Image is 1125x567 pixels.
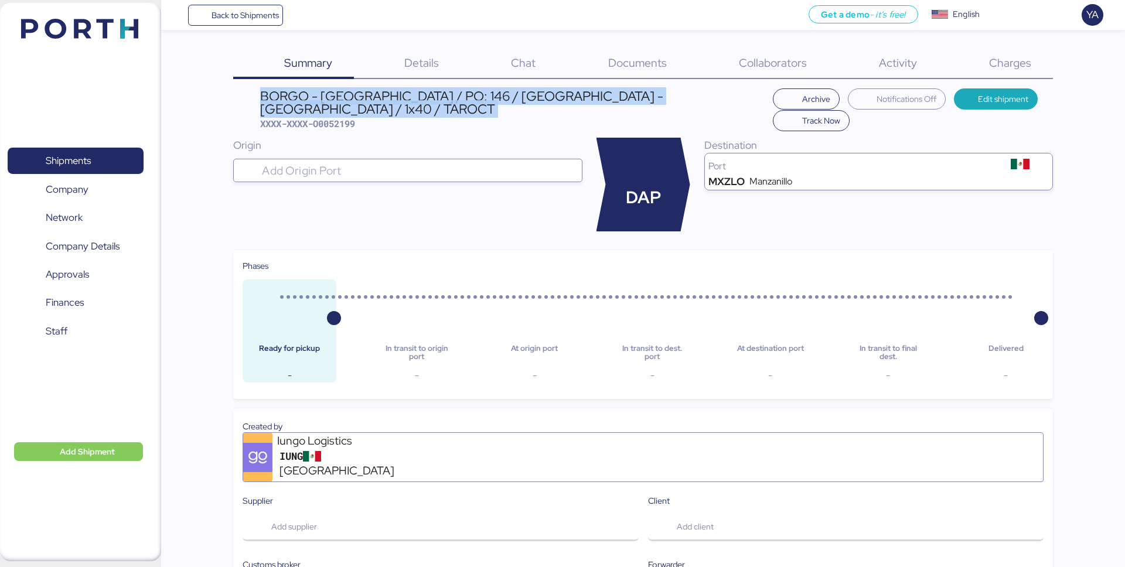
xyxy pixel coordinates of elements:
[733,368,808,382] div: -
[8,204,144,231] a: Network
[379,344,454,361] div: In transit to origin port
[953,8,980,21] div: English
[271,520,317,534] span: Add supplier
[497,344,572,361] div: At origin port
[46,238,120,255] span: Company Details
[46,209,83,226] span: Network
[252,344,327,361] div: Ready for pickup
[877,92,936,106] span: Notifications Off
[733,344,808,361] div: At destination port
[749,177,792,186] div: Manzanillo
[608,55,667,70] span: Documents
[260,90,767,116] div: BORGO - [GEOGRAPHIC_DATA] / PO: 146 / [GEOGRAPHIC_DATA] - [GEOGRAPHIC_DATA] / 1x40 / TAROCT
[851,368,926,382] div: -
[46,323,67,340] span: Staff
[233,138,582,153] div: Origin
[879,55,917,70] span: Activity
[212,8,279,22] span: Back to Shipments
[8,289,144,316] a: Finances
[243,512,638,541] button: Add supplier
[8,176,144,203] a: Company
[851,344,926,361] div: In transit to final dest.
[284,55,332,70] span: Summary
[802,92,830,106] span: Archive
[773,110,850,131] button: Track Now
[802,114,840,128] span: Track Now
[260,163,577,177] input: Add Origin Port
[1086,7,1099,22] span: YA
[252,368,327,382] div: -
[277,433,418,449] div: Iungo Logistics
[626,185,661,210] span: DAP
[404,55,439,70] span: Details
[60,445,115,459] span: Add Shipment
[243,420,1043,433] div: Created by
[969,368,1044,382] div: -
[14,442,143,461] button: Add Shipment
[978,92,1028,106] span: Edit shipment
[708,162,992,171] div: Port
[511,55,536,70] span: Chat
[8,318,144,345] a: Staff
[969,344,1044,361] div: Delivered
[954,88,1038,110] button: Edit shipment
[188,5,284,26] a: Back to Shipments
[279,462,394,479] span: [GEOGRAPHIC_DATA]
[677,520,714,534] span: Add client
[8,233,144,259] a: Company Details
[168,5,188,25] button: Menu
[615,344,690,361] div: In transit to dest. port
[8,261,144,288] a: Approvals
[773,88,840,110] button: Archive
[739,55,807,70] span: Collaborators
[260,118,355,129] span: XXXX-XXXX-O0052199
[379,368,454,382] div: -
[648,512,1044,541] button: Add client
[8,148,144,175] a: Shipments
[708,177,745,186] div: MXZLO
[46,294,84,311] span: Finances
[46,152,91,169] span: Shipments
[704,138,1053,153] div: Destination
[989,55,1031,70] span: Charges
[46,181,88,198] span: Company
[497,368,572,382] div: -
[46,266,89,283] span: Approvals
[848,88,946,110] button: Notifications Off
[243,259,1043,272] div: Phases
[615,368,690,382] div: -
